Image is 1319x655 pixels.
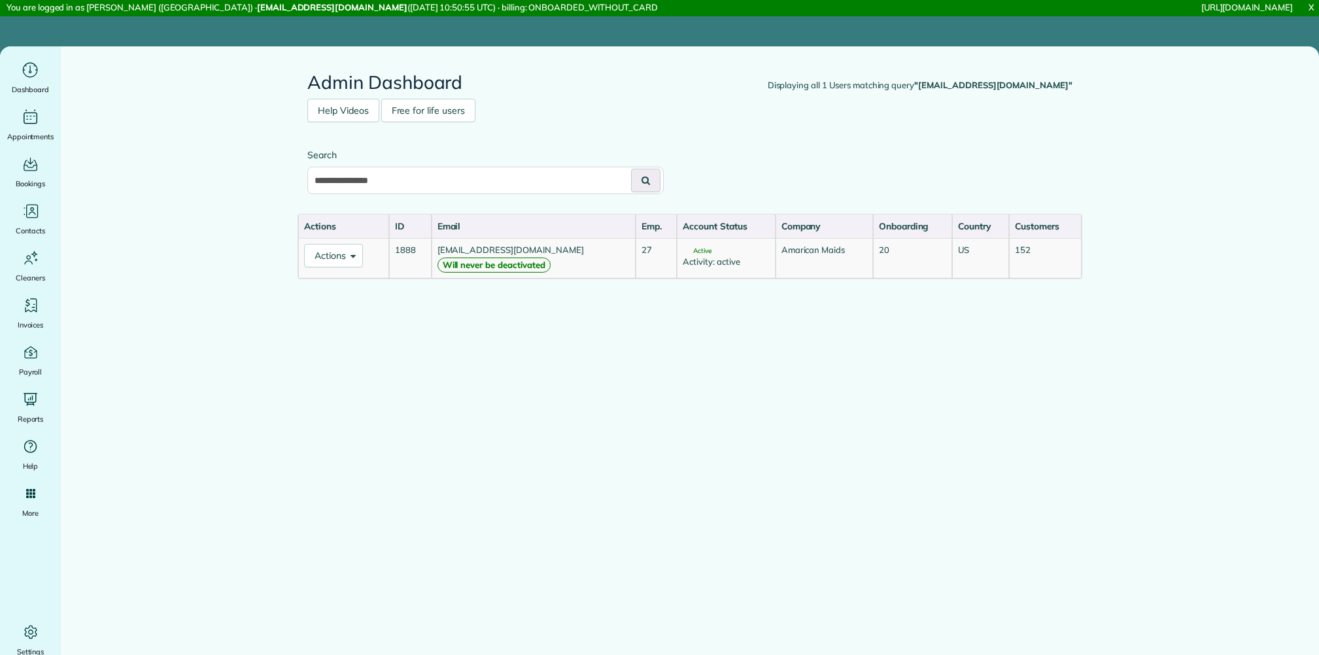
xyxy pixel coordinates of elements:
[437,220,630,233] div: Email
[395,220,425,233] div: ID
[873,238,952,278] td: 20
[18,412,44,426] span: Reports
[7,130,54,143] span: Appointments
[16,271,45,284] span: Cleaners
[304,244,363,267] button: Actions
[768,79,1072,92] div: Displaying all 1 Users matching query
[5,436,56,473] a: Help
[437,258,551,273] strong: Will never be deactivated
[1201,2,1293,12] a: [URL][DOMAIN_NAME]
[5,295,56,331] a: Invoices
[307,148,664,161] label: Search
[879,220,946,233] div: Onboarding
[18,318,44,331] span: Invoices
[22,507,39,520] span: More
[5,154,56,190] a: Bookings
[304,220,383,233] div: Actions
[16,177,46,190] span: Bookings
[1009,238,1082,278] td: 152
[432,238,636,278] td: [EMAIL_ADDRESS][DOMAIN_NAME]
[389,238,431,278] td: 1888
[952,238,1010,278] td: US
[5,107,56,143] a: Appointments
[958,220,1004,233] div: Country
[683,220,769,233] div: Account Status
[5,342,56,378] a: Payroll
[642,220,671,233] div: Emp.
[257,2,407,12] strong: [EMAIL_ADDRESS][DOMAIN_NAME]
[5,201,56,237] a: Contacts
[23,460,39,473] span: Help
[683,248,711,254] span: Active
[636,238,677,278] td: 27
[914,80,1072,90] strong: "[EMAIL_ADDRESS][DOMAIN_NAME]"
[5,389,56,426] a: Reports
[5,59,56,96] a: Dashboard
[683,256,769,268] div: Activity: active
[16,224,45,237] span: Contacts
[381,99,475,122] a: Free for life users
[307,73,1072,93] h2: Admin Dashboard
[307,99,379,122] a: Help Videos
[19,365,43,378] span: Payroll
[1015,220,1076,233] div: Customers
[776,238,873,278] td: Amarican Maids
[781,220,867,233] div: Company
[5,248,56,284] a: Cleaners
[12,83,49,96] span: Dashboard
